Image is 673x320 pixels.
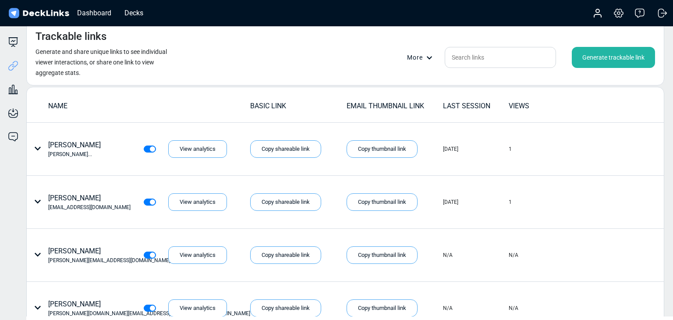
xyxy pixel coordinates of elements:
[48,299,250,317] div: [PERSON_NAME]
[347,246,418,264] div: Copy thumbnail link
[346,100,443,116] td: EMAIL THUMBNAIL LINK
[48,140,101,158] div: [PERSON_NAME]
[509,198,512,206] div: 1
[48,193,131,211] div: [PERSON_NAME]
[48,203,131,211] div: [EMAIL_ADDRESS][DOMAIN_NAME]
[509,251,518,259] div: N/A
[250,100,346,116] td: BASIC LINK
[509,304,518,312] div: N/A
[572,47,655,68] div: Generate trackable link
[73,7,116,18] div: Dashboard
[347,140,418,158] div: Copy thumbnail link
[35,30,106,43] h4: Trackable links
[347,299,418,317] div: Copy thumbnail link
[443,101,508,111] div: LAST SESSION
[48,150,101,158] div: [PERSON_NAME]...
[443,145,458,153] div: [DATE]
[509,101,574,111] div: VIEWS
[168,140,227,158] div: View analytics
[168,246,227,264] div: View analytics
[120,7,148,18] div: Decks
[48,246,170,264] div: [PERSON_NAME]
[48,101,249,111] div: NAME
[168,299,227,317] div: View analytics
[250,193,321,211] div: Copy shareable link
[250,140,321,158] div: Copy shareable link
[250,246,321,264] div: Copy shareable link
[407,53,438,62] div: More
[48,309,250,317] div: [PERSON_NAME][DOMAIN_NAME][EMAIL_ADDRESS][PERSON_NAME][DOMAIN_NAME]
[35,48,167,76] small: Generate and share unique links to see individual viewer interactions, or share one link to view ...
[443,198,458,206] div: [DATE]
[347,193,418,211] div: Copy thumbnail link
[445,47,556,68] input: Search links
[443,251,453,259] div: N/A
[7,7,71,20] img: DeckLinks
[443,304,453,312] div: N/A
[48,256,170,264] div: [PERSON_NAME][EMAIL_ADDRESS][DOMAIN_NAME]
[250,299,321,317] div: Copy shareable link
[168,193,227,211] div: View analytics
[509,145,512,153] div: 1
